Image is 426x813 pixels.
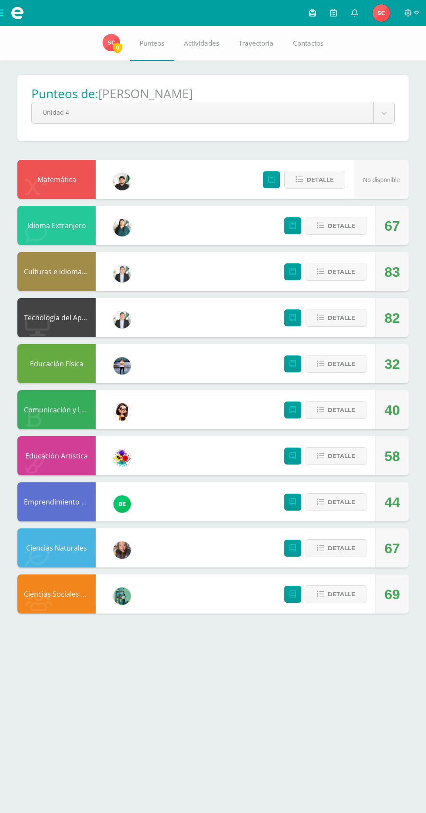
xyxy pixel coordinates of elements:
div: 69 [384,575,400,614]
span: Detalle [328,402,355,418]
a: Actividades [174,26,229,61]
div: Educación Artística [17,436,96,475]
a: Contactos [283,26,333,61]
span: Detalle [328,540,355,556]
span: Punteos [140,39,164,48]
span: Detalle [328,218,355,234]
span: Actividades [184,39,219,48]
img: aa2172f3e2372f881a61fb647ea0edf1.png [113,265,131,282]
button: Detalle [306,263,366,281]
div: 67 [384,206,400,246]
button: Detalle [306,309,366,327]
img: f25239f7c825e180454038984e453cce.png [373,4,390,22]
img: f58bb6038ea3a85f08ed05377cd67300.png [113,219,131,236]
button: Detalle [306,447,366,465]
img: b3df963adb6106740b98dae55d89aff1.png [113,587,131,605]
img: a5e710364e73df65906ee1fa578590e2.png [113,173,131,190]
span: Detalle [328,356,355,372]
div: Educación Física [17,344,96,383]
a: Trayectoria [229,26,283,61]
div: Tecnología del Aprendizaje y Comunicación [17,298,96,337]
div: Matemática [17,160,96,199]
div: 67 [384,529,400,568]
span: Detalle [328,264,355,280]
div: Ciencias Naturales [17,528,96,567]
a: Punteos [130,26,174,61]
span: Trayectoria [239,39,273,48]
span: Detalle [328,586,355,602]
button: Detalle [306,355,366,373]
div: 32 [384,345,400,384]
span: Unidad 4 [43,102,363,123]
div: 82 [384,299,400,338]
button: Detalle [306,585,366,603]
img: bde165c00b944de6c05dcae7d51e2fcc.png [113,357,131,375]
span: 0 [113,42,122,53]
span: Contactos [293,39,323,48]
img: 8286b9a544571e995a349c15127c7be6.png [113,541,131,559]
img: cddb2fafc80e4a6e526b97ae3eca20ef.png [113,403,131,421]
div: 58 [384,437,400,476]
span: Detalle [328,310,355,326]
div: Emprendimiento para la Productividad y Desarrollo [17,482,96,521]
span: Detalle [328,494,355,510]
button: Detalle [306,539,366,557]
img: d0a5be8572cbe4fc9d9d910beeabcdaa.png [113,449,131,467]
div: Idioma Extranjero [17,206,96,245]
span: Detalle [328,448,355,464]
button: Detalle [306,493,366,511]
div: Culturas e idiomas mayas Garífuna y Xinca L2 [17,252,96,291]
h1: [PERSON_NAME] [98,85,193,102]
div: Comunicación y Lenguaje L1 [17,390,96,429]
span: No disponible [363,176,400,183]
button: Detalle [306,217,366,235]
div: 40 [384,391,400,430]
a: Unidad 4 [32,102,394,123]
button: Detalle [284,171,345,189]
img: f25239f7c825e180454038984e453cce.png [103,34,120,51]
img: aa2172f3e2372f881a61fb647ea0edf1.png [113,311,131,329]
div: 44 [384,483,400,522]
div: Ciencias Sociales y Formación Ciudadana [17,574,96,614]
img: b85866ae7f275142dc9a325ef37a630d.png [113,495,131,513]
div: 83 [384,252,400,292]
h1: Punteos de: [31,85,98,102]
span: Detalle [306,172,334,188]
button: Detalle [306,401,366,419]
